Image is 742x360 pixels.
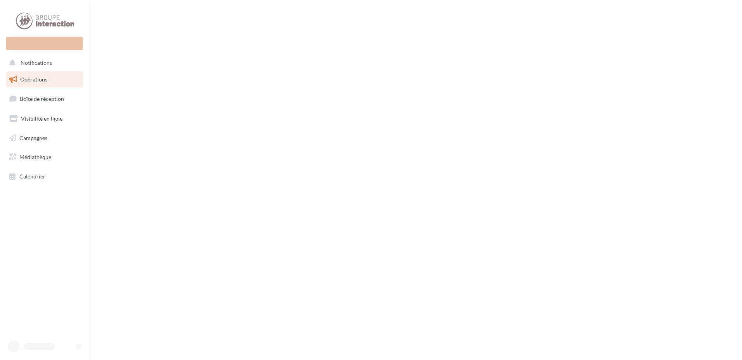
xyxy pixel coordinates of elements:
[6,37,83,50] div: Nouvelle campagne
[5,149,85,165] a: Médiathèque
[19,154,51,160] span: Médiathèque
[20,76,47,83] span: Opérations
[5,71,85,88] a: Opérations
[21,60,52,66] span: Notifications
[5,90,85,107] a: Boîte de réception
[21,115,62,122] span: Visibilité en ligne
[19,173,45,180] span: Calendrier
[5,130,85,146] a: Campagnes
[20,95,64,102] span: Boîte de réception
[5,111,85,127] a: Visibilité en ligne
[19,134,47,141] span: Campagnes
[5,168,85,185] a: Calendrier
